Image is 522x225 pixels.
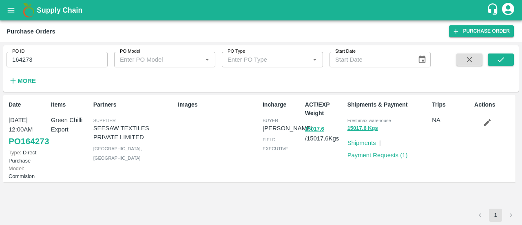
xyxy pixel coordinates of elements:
p: Incharge [263,100,302,109]
div: Purchase Orders [7,26,55,37]
p: ACT/EXP Weight [305,100,344,118]
a: Purchase Order [449,25,514,37]
label: PO Model [120,48,140,55]
p: Green Chilli Export [51,116,90,134]
p: SEESAW TEXTILES PRIVATE LIMITED [93,124,175,142]
span: Supplier [93,118,116,123]
nav: pagination navigation [472,209,519,222]
button: Open [202,54,212,65]
span: [GEOGRAPHIC_DATA] , [GEOGRAPHIC_DATA] [93,146,142,160]
input: Start Date [330,52,411,67]
a: Payment Requests (1) [347,152,408,158]
a: Shipments [347,140,376,146]
p: / 15017.6 Kgs [305,124,344,143]
button: Open [310,54,320,65]
input: Enter PO Type [224,54,296,65]
strong: More [18,78,36,84]
a: PO164273 [9,134,49,149]
div: account of current user [501,2,515,19]
button: page 1 [489,209,502,222]
button: More [7,74,38,88]
p: Images [178,100,259,109]
p: Direct Purchase [9,149,48,164]
img: logo [20,2,37,18]
label: Start Date [335,48,356,55]
input: Enter PO ID [7,52,108,67]
span: field executive [263,137,288,151]
b: Supply Chain [37,6,82,14]
p: NA [432,116,471,125]
input: Enter PO Model [117,54,189,65]
span: Freshmax warehouse [347,118,391,123]
label: PO ID [12,48,24,55]
div: customer-support [487,3,501,18]
div: | [376,135,381,147]
p: [DATE] 12:00AM [9,116,48,134]
span: Model: [9,165,24,172]
p: Items [51,100,90,109]
button: 15017.6 Kgs [347,124,378,133]
p: Partners [93,100,175,109]
p: Trips [432,100,471,109]
button: open drawer [2,1,20,20]
button: 15017.6 [305,125,324,134]
p: Actions [474,100,513,109]
p: Shipments & Payment [347,100,429,109]
a: Supply Chain [37,4,487,16]
p: Commision [9,165,48,180]
p: Date [9,100,48,109]
p: [PERSON_NAME] [263,124,312,133]
span: Type: [9,149,21,156]
span: buyer [263,118,278,123]
label: PO Type [228,48,245,55]
button: Choose date [414,52,430,67]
